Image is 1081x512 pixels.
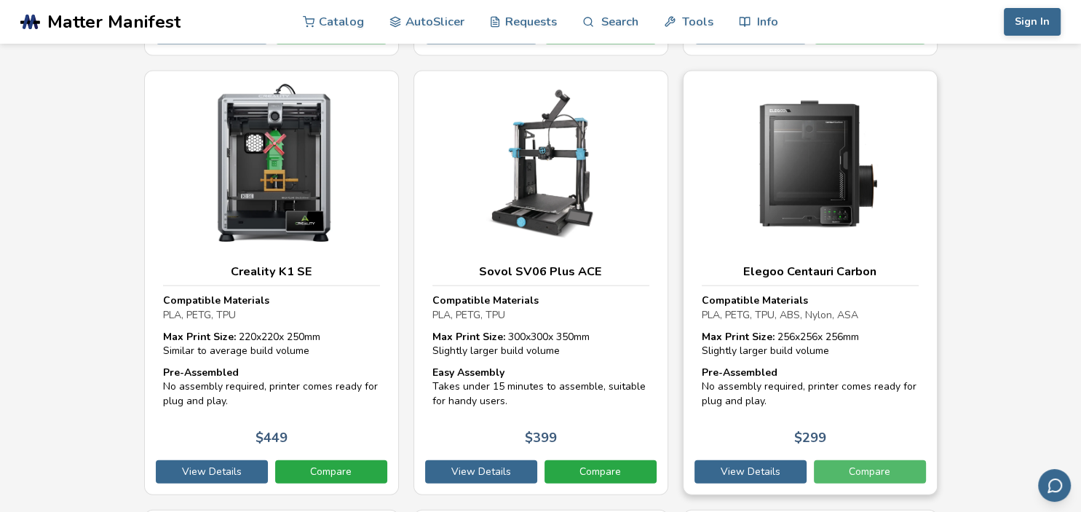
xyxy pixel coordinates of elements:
p: $ 299 [794,430,826,446]
a: Compare [275,460,387,484]
span: PLA, PETG, TPU [432,308,505,322]
div: 256 x 256 x 256 mm Slightly larger build volume [702,330,919,358]
a: Creality K1 SECompatible MaterialsPLA, PETG, TPUMax Print Size: 220x220x 250mmSimilar to average ... [144,71,399,495]
strong: Max Print Size: [163,330,236,344]
a: Compare [814,460,926,484]
p: $ 449 [256,430,288,446]
a: View Details [694,460,807,484]
div: 300 x 300 x 350 mm Slightly larger build volume [432,330,649,358]
a: Sovol SV06 Plus ACECompatible MaterialsPLA, PETG, TPUMax Print Size: 300x300x 350mmSlightly large... [413,71,668,495]
strong: Compatible Materials [432,294,539,307]
a: Compare [545,460,657,484]
span: PLA, PETG, TPU, ABS, Nylon, ASA [702,308,858,322]
div: 220 x 220 x 250 mm Similar to average build volume [163,330,380,358]
div: No assembly required, printer comes ready for plug and play. [163,366,380,409]
strong: Pre-Assembled [163,366,239,379]
div: No assembly required, printer comes ready for plug and play. [702,366,919,409]
strong: Compatible Materials [702,294,808,307]
span: Matter Manifest [47,12,181,32]
h3: Elegoo Centauri Carbon [702,264,919,279]
strong: Max Print Size: [702,330,775,344]
button: Send feedback via email [1038,469,1071,502]
h3: Creality K1 SE [163,264,380,279]
div: Takes under 15 minutes to assemble, suitable for handy users. [432,366,649,409]
strong: Compatible Materials [163,294,269,307]
p: $ 399 [525,430,557,446]
span: PLA, PETG, TPU [163,308,236,322]
a: View Details [156,460,268,484]
strong: Pre-Assembled [702,366,777,379]
h3: Sovol SV06 Plus ACE [432,264,649,279]
button: Sign In [1004,8,1061,36]
strong: Max Print Size: [432,330,505,344]
a: Elegoo Centauri CarbonCompatible MaterialsPLA, PETG, TPU, ABS, Nylon, ASAMax Print Size: 256x256x... [683,71,938,495]
strong: Easy Assembly [432,366,504,379]
a: View Details [425,460,537,484]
